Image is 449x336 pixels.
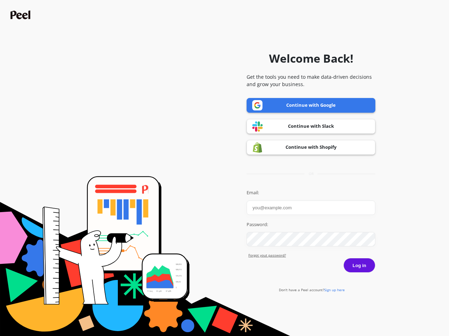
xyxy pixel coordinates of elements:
[247,140,375,155] a: Continue with Shopify
[269,50,353,67] h1: Welcome Back!
[247,201,375,215] input: you@example.com
[247,119,375,134] a: Continue with Slack
[248,253,375,258] a: Forgot yout password?
[247,73,375,88] p: Get the tools you need to make data-driven decisions and grow your business.
[279,287,345,292] a: Don't have a Peel account?Sign up here
[252,121,263,132] img: Slack logo
[247,171,375,176] div: or
[247,221,375,228] label: Password:
[247,189,375,196] label: Email:
[252,142,263,153] img: Shopify logo
[324,287,345,292] span: Sign up here
[11,10,32,19] img: Peel
[343,258,375,273] button: Log in
[247,98,375,113] a: Continue with Google
[252,100,263,111] img: Google logo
